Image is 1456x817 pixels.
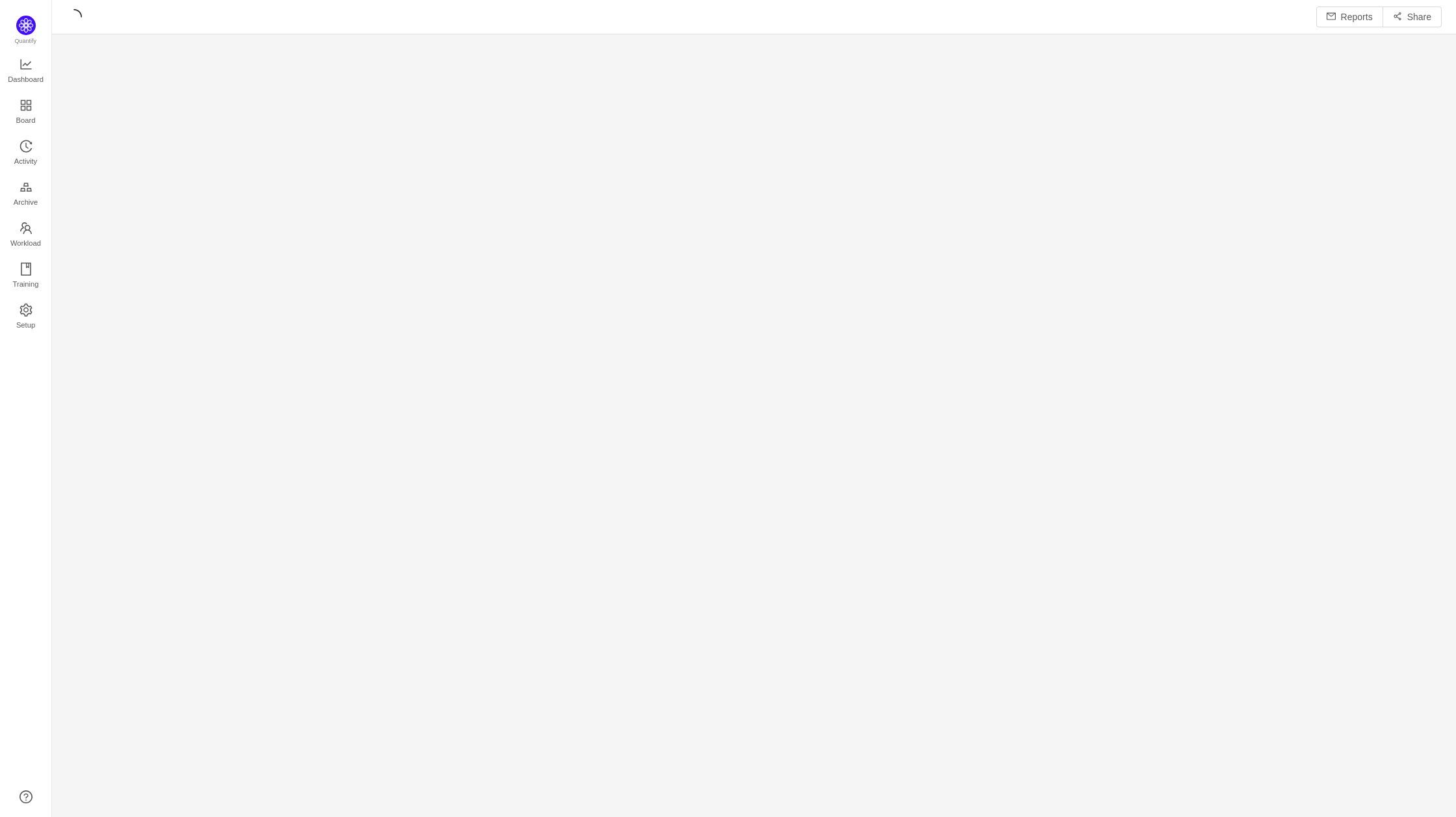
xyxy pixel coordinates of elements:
[19,181,32,207] a: Archive
[19,140,32,153] i: icon: history
[16,312,35,338] span: Setup
[19,99,32,125] a: Board
[19,222,32,235] i: icon: team
[1383,6,1442,27] button: icon: share-altShare
[19,304,32,317] i: icon: setting
[19,263,32,276] i: icon: book
[19,304,32,330] a: Setup
[19,790,32,803] a: icon: question-circle
[19,181,32,194] i: icon: gold
[10,230,41,256] span: Workload
[19,140,32,166] a: Activity
[19,99,32,112] i: icon: appstore
[8,66,44,92] span: Dashboard
[14,189,38,215] span: Archive
[19,58,32,71] i: icon: line-chart
[12,271,38,297] span: Training
[66,9,82,25] i: icon: loading
[1316,6,1383,27] button: icon: mailReports
[19,222,32,248] a: Workload
[19,58,32,84] a: Dashboard
[15,38,37,44] span: Quantify
[19,263,32,289] a: Training
[16,107,36,133] span: Board
[14,148,37,174] span: Activity
[16,16,36,35] img: Quantify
